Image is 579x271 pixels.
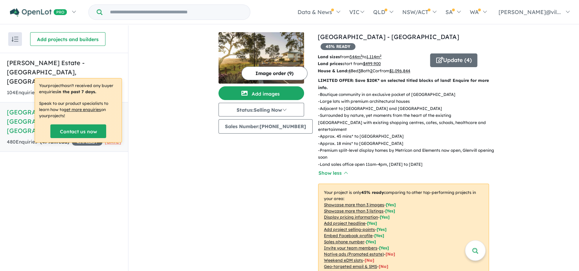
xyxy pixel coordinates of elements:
[7,58,121,86] h5: [PERSON_NAME] Estate - [GEOGRAPHIC_DATA] , [GEOGRAPHIC_DATA]
[386,251,395,257] span: [No]
[10,8,67,17] img: Openlot PRO Logo White
[318,53,425,60] p: from
[12,37,18,42] img: sort.svg
[380,214,390,220] span: [ Yes ]
[324,202,384,207] u: Showcase more than 3 images
[324,221,365,226] u: Add project headline
[57,89,96,94] b: in the past 7 days.
[379,245,389,250] span: [ Yes ]
[7,108,121,135] h5: [GEOGRAPHIC_DATA] - [GEOGRAPHIC_DATA] , [GEOGRAPHIC_DATA]
[318,61,342,66] b: Land prices
[385,208,395,213] span: [ Yes ]
[324,208,383,213] u: Showcase more than 3 listings
[350,54,362,59] u: 544 m
[318,147,494,161] p: - Premium split-level display homes by Metricon and Elements now open, Glenvill opening soon
[39,100,117,119] p: Speak to our product specialists to learn how to on your projects !
[324,214,378,220] u: Display pricing information
[218,86,304,100] button: Add images
[324,245,377,250] u: Invite your team members
[389,68,410,73] u: $ 1,096,844
[366,239,376,244] span: [ Yes ]
[318,68,348,73] b: House & Land:
[366,54,381,59] u: 1,114 m
[370,68,373,73] u: 2
[324,264,377,269] u: Geo-targeted email & SMS
[218,103,304,116] button: Status:Selling Now
[499,9,561,15] span: [PERSON_NAME]@vil...
[348,68,351,73] u: 4
[324,258,363,263] u: Weekend eDM slots
[318,133,494,140] p: - Approx. 45 mins* to [GEOGRAPHIC_DATA]
[430,53,477,67] button: Update (4)
[363,61,381,66] u: $ 499,900
[105,139,121,145] span: [DATE]
[30,32,105,46] button: Add projects and builders
[324,227,375,232] u: Add project selling-points
[318,91,494,98] p: - Boutique community in an exclusive pocket of [GEOGRAPHIC_DATA]
[318,161,494,168] p: - Land sales office open 11am-4pm, [DATE] to [DATE]
[318,98,494,105] p: - Large lots with premium architectural houses
[39,83,117,95] p: Your project hasn't received any buyer enquiries
[361,190,384,195] b: 45 % ready
[318,60,425,67] p: start from
[241,66,307,80] button: Image order (9)
[324,239,364,244] u: Sales phone number
[380,54,381,58] sup: 2
[64,107,101,112] u: get more enquiries
[318,77,489,91] p: LIMITED OFFER: Save $20K* on selected titled blocks of land! Enquire for more info.
[377,227,387,232] span: [ Yes ]
[358,68,361,73] u: 3
[318,33,459,41] a: [GEOGRAPHIC_DATA] - [GEOGRAPHIC_DATA]
[42,139,50,145] span: 479
[324,233,373,238] u: Embed Facebook profile
[318,54,340,59] b: Land sizes
[365,258,374,263] span: [No]
[386,202,396,207] span: [ Yes ]
[367,221,377,226] span: [ Yes ]
[104,5,249,20] input: Try estate name, suburb, builder or developer
[318,169,348,177] button: Show less
[318,105,494,112] p: - Adjacent to [GEOGRAPHIC_DATA] and [GEOGRAPHIC_DATA]
[362,54,381,59] span: to
[320,43,355,50] span: 45 % READY
[40,139,69,145] strong: ( unread)
[218,119,313,134] button: Sales Number:[PHONE_NUMBER]
[318,140,494,147] p: - Approx. 18 mins* to [GEOGRAPHIC_DATA]
[318,112,494,133] p: - Surrounded by nature, yet moments from the heart of the existing [GEOGRAPHIC_DATA] with existin...
[361,54,362,58] sup: 2
[374,233,384,238] span: [ Yes ]
[218,32,304,84] img: Sherwood Grange Estate - Sunbury
[379,264,388,269] span: [No]
[324,251,384,257] u: Native ads (Promoted estate)
[50,124,106,138] a: Contact us now
[7,138,102,146] div: 480 Enquir ies
[7,89,103,97] div: 104 Enquir ies
[318,67,425,74] p: Bed Bath Car from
